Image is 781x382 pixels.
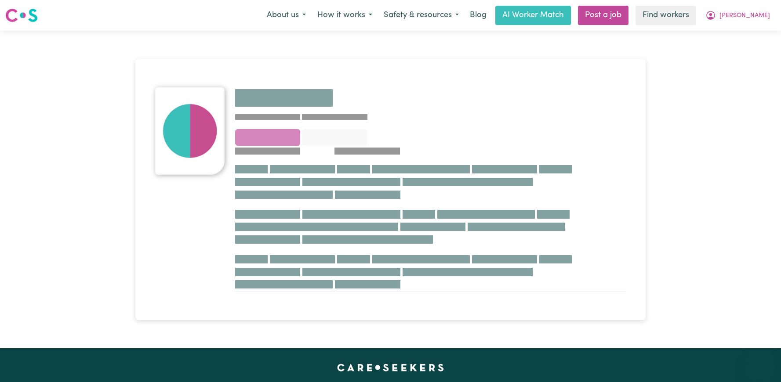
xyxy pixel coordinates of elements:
button: About us [261,6,312,25]
a: Blog [465,6,492,25]
span: [PERSON_NAME] [719,11,770,21]
a: Post a job [578,6,628,25]
a: Careseekers home page [337,364,444,371]
a: Careseekers logo [5,5,38,25]
button: How it works [312,6,378,25]
a: Find workers [636,6,696,25]
img: Careseekers logo [5,7,38,23]
iframe: Button to launch messaging window [746,347,774,375]
button: My Account [700,6,776,25]
button: Safety & resources [378,6,465,25]
a: AI Worker Match [495,6,571,25]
